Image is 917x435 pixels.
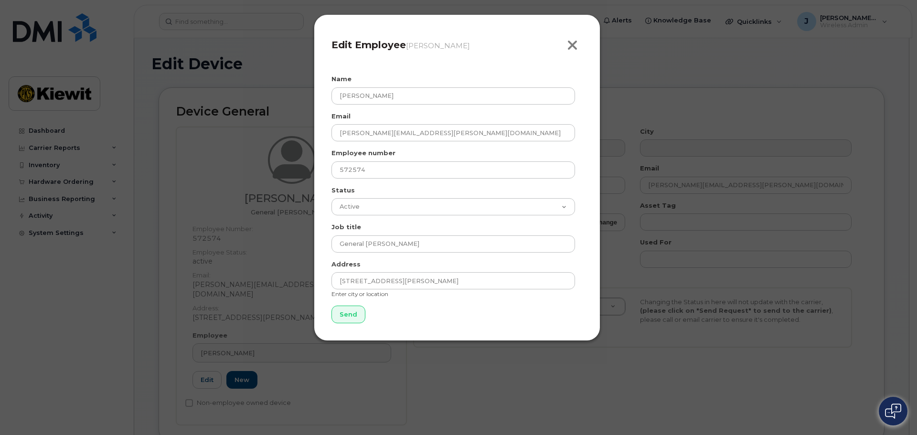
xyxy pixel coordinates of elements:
[331,290,388,297] small: Enter city or location
[331,306,365,323] input: Send
[331,39,583,51] h4: Edit Employee
[331,149,395,158] label: Employee number
[331,112,351,121] label: Email
[331,74,352,84] label: Name
[885,403,901,419] img: Open chat
[406,41,470,50] small: [PERSON_NAME]
[331,223,361,232] label: Job title
[331,260,361,269] label: Address
[331,186,355,195] label: Status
